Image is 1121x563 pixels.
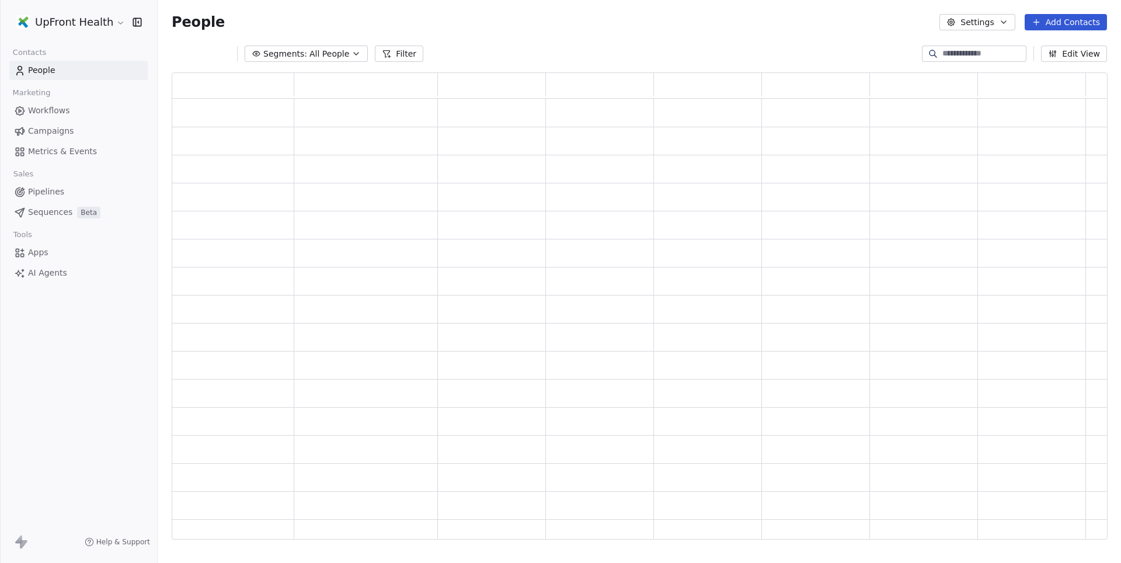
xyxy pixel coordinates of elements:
span: Pipelines [28,186,64,198]
span: Tools [8,226,37,244]
span: Contacts [8,44,51,61]
span: Marketing [8,84,55,102]
a: SequencesBeta [9,203,148,222]
span: All People [309,48,349,60]
button: UpFront Health [14,12,124,32]
a: Workflows [9,101,148,120]
a: Pipelines [9,182,148,201]
span: Sequences [28,206,72,218]
span: Campaigns [28,125,74,137]
a: Help & Support [85,537,150,547]
button: Edit View [1041,46,1107,62]
button: Settings [939,14,1015,30]
span: UpFront Health [35,15,113,30]
span: Beta [77,207,100,218]
img: upfront.health-02.jpg [16,15,30,29]
span: AI Agents [28,267,67,279]
button: Filter [375,46,423,62]
a: AI Agents [9,263,148,283]
span: People [28,64,55,77]
a: Metrics & Events [9,142,148,161]
span: Apps [28,246,48,259]
a: Apps [9,243,148,262]
a: People [9,61,148,80]
span: Sales [8,165,39,183]
span: Segments: [263,48,307,60]
span: People [172,13,225,31]
a: Campaigns [9,121,148,141]
button: Add Contacts [1025,14,1107,30]
span: Metrics & Events [28,145,97,158]
span: Help & Support [96,537,150,547]
span: Workflows [28,105,70,117]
